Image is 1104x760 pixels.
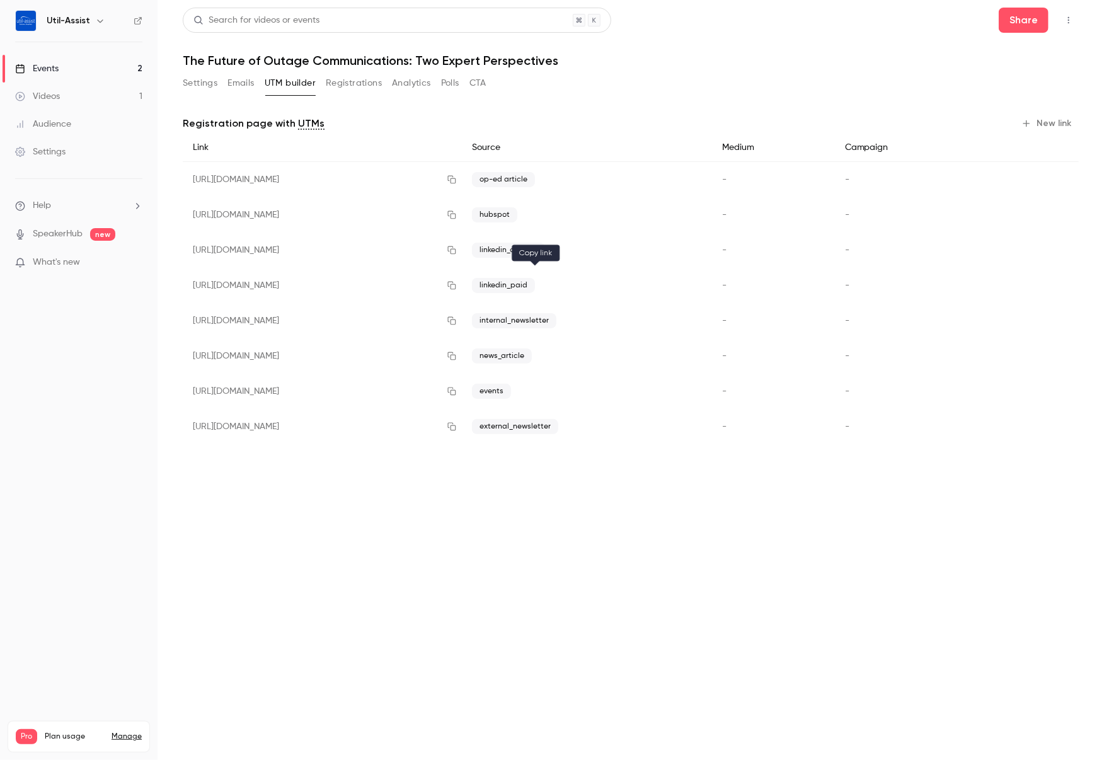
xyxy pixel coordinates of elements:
[472,172,535,187] span: op-ed article
[845,246,849,255] span: -
[722,175,727,184] span: -
[183,116,325,131] p: Registration page with
[722,387,727,396] span: -
[472,243,545,258] span: linkedin_organic
[183,162,462,198] div: [URL][DOMAIN_NAME]
[33,199,51,212] span: Help
[15,118,71,130] div: Audience
[33,227,83,241] a: SpeakerHub
[183,53,1079,68] h1: The Future of Outage Communications: Two Expert Perspectives
[16,729,37,744] span: Pro
[183,374,462,409] div: [URL][DOMAIN_NAME]
[472,278,535,293] span: linkedin_paid
[1016,113,1079,134] button: New link
[845,352,849,360] span: -
[722,422,727,431] span: -
[183,134,462,162] div: Link
[183,197,462,233] div: [URL][DOMAIN_NAME]
[127,257,142,268] iframe: Noticeable Trigger
[45,732,104,742] span: Plan usage
[722,352,727,360] span: -
[392,73,431,93] button: Analytics
[472,313,556,328] span: internal_newsletter
[15,146,66,158] div: Settings
[845,316,849,325] span: -
[183,268,462,303] div: [URL][DOMAIN_NAME]
[472,348,532,364] span: news_article
[441,73,459,93] button: Polls
[472,419,558,434] span: external_newsletter
[722,316,727,325] span: -
[462,134,712,162] div: Source
[183,338,462,374] div: [URL][DOMAIN_NAME]
[298,116,325,131] a: UTMs
[227,73,254,93] button: Emails
[845,422,849,431] span: -
[183,409,462,444] div: [URL][DOMAIN_NAME]
[265,73,316,93] button: UTM builder
[16,11,36,31] img: Util-Assist
[845,175,849,184] span: -
[722,281,727,290] span: -
[112,732,142,742] a: Manage
[183,303,462,338] div: [URL][DOMAIN_NAME]
[472,207,517,222] span: hubspot
[193,14,319,27] div: Search for videos or events
[835,134,984,162] div: Campaign
[472,384,511,399] span: events
[90,228,115,241] span: new
[47,14,90,27] h6: Util-Assist
[712,134,835,162] div: Medium
[33,256,80,269] span: What's new
[15,90,60,103] div: Videos
[845,281,849,290] span: -
[722,210,727,219] span: -
[15,62,59,75] div: Events
[999,8,1049,33] button: Share
[183,73,217,93] button: Settings
[845,210,849,219] span: -
[15,199,142,212] li: help-dropdown-opener
[469,73,486,93] button: CTA
[722,246,727,255] span: -
[845,387,849,396] span: -
[326,73,382,93] button: Registrations
[183,233,462,268] div: [URL][DOMAIN_NAME]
